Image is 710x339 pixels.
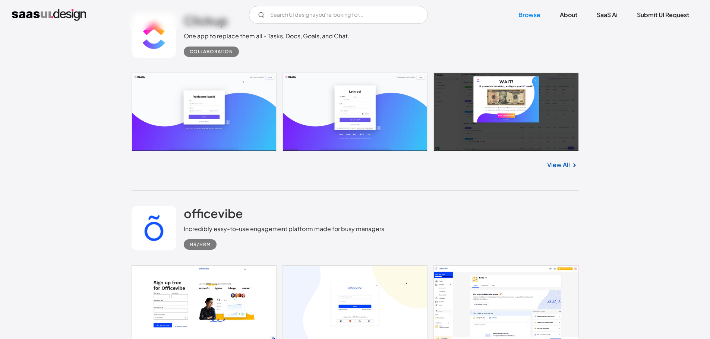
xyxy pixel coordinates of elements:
a: About [551,7,586,23]
div: Collaboration [190,47,233,56]
div: HR/HRM [190,240,211,249]
input: Search UI designs you're looking for... [249,6,428,24]
a: SaaS Ai [588,7,627,23]
a: View All [547,160,570,169]
div: Incredibly easy-to-use engagement platform made for busy managers [184,224,384,233]
a: home [12,9,86,21]
div: One app to replace them all - Tasks, Docs, Goals, and Chat. [184,32,350,41]
a: Submit UI Request [628,7,698,23]
form: Email Form [249,6,428,24]
a: officevibe [184,206,243,224]
h2: officevibe [184,206,243,221]
a: Browse [509,7,549,23]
